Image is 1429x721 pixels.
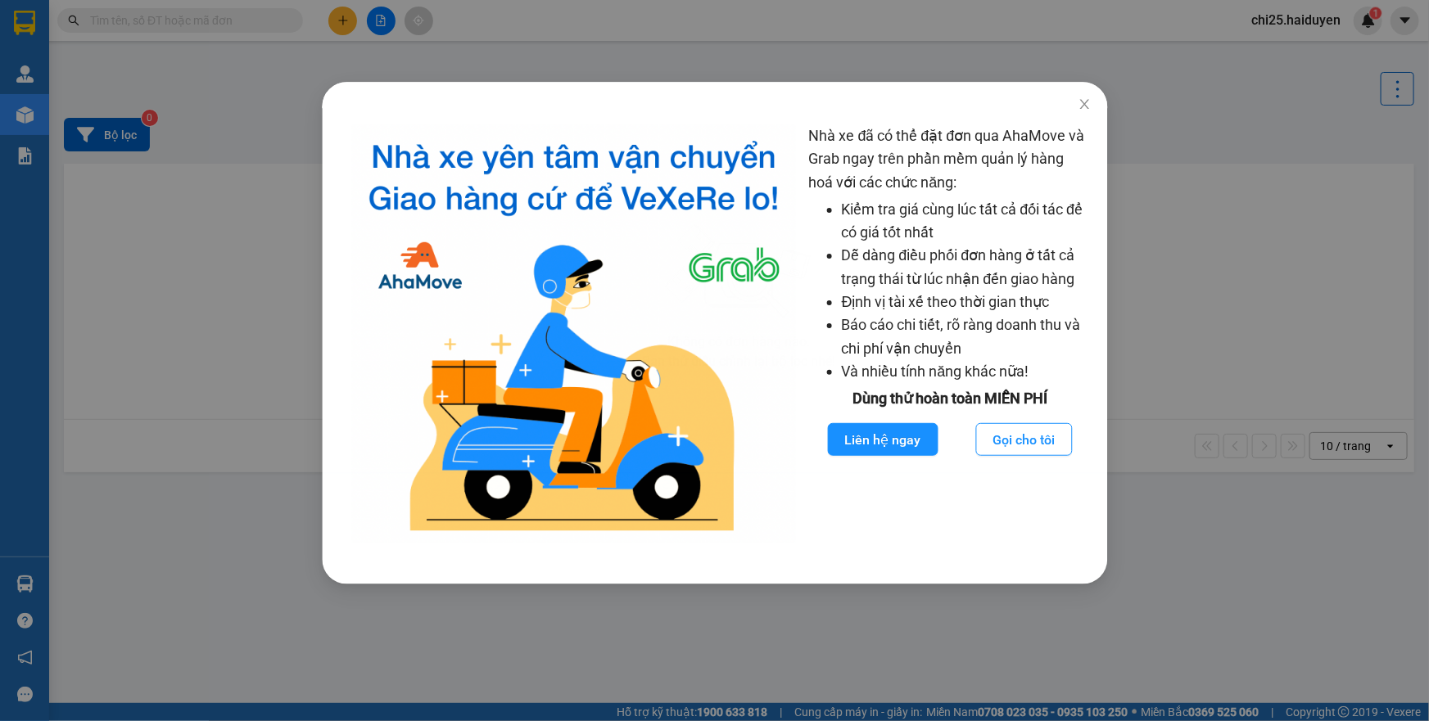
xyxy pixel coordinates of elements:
li: Và nhiều tính năng khác nữa! [841,360,1091,383]
li: Định vị tài xế theo thời gian thực [841,291,1091,313]
li: Báo cáo chi tiết, rõ ràng doanh thu và chi phí vận chuyển [841,313,1091,360]
span: Gọi cho tôi [993,430,1055,450]
button: Liên hệ ngay [827,423,938,456]
div: Nhà xe đã có thể đặt đơn qua AhaMove và Grab ngay trên phần mềm quản lý hàng hoá với các chức năng: [808,124,1091,543]
button: Gọi cho tôi [975,423,1072,456]
img: logo [351,124,796,543]
li: Kiểm tra giá cùng lúc tất cả đối tác để có giá tốt nhất [841,198,1091,245]
li: Dễ dàng điều phối đơn hàng ở tất cả trạng thái từ lúc nhận đến giao hàng [841,244,1091,291]
span: close [1078,97,1091,110]
button: Close [1061,82,1107,128]
div: Dùng thử hoàn toàn MIỄN PHÍ [808,387,1091,410]
span: Liên hệ ngay [844,430,920,450]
